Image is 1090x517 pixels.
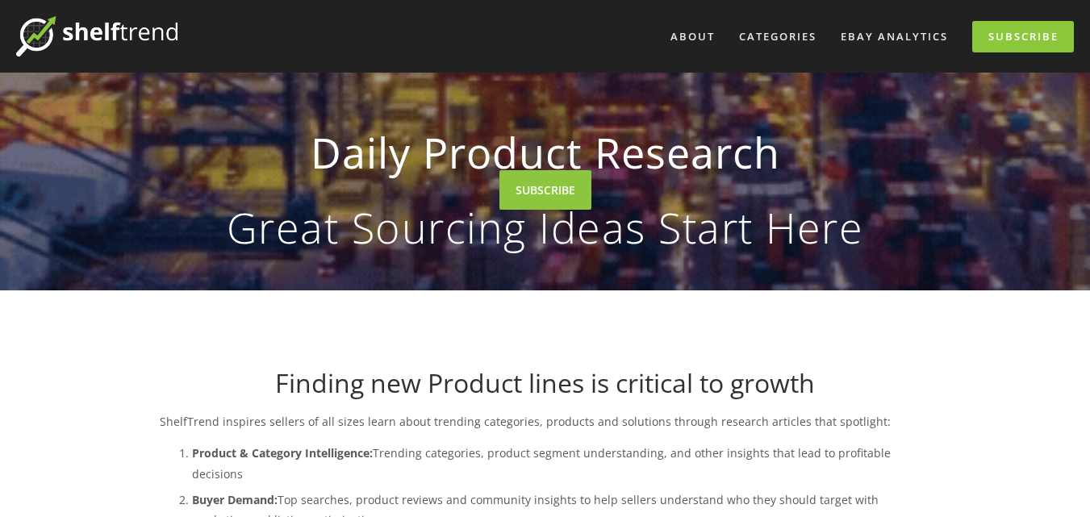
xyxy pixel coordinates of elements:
h1: Finding new Product lines is critical to growth [160,368,931,398]
img: ShelfTrend [16,16,177,56]
a: About [660,23,725,50]
div: Categories [729,23,827,50]
p: Trending categories, product segment understanding, and other insights that lead to profitable de... [192,443,931,483]
a: SUBSCRIBE [499,170,591,210]
p: Great Sourcing Ideas Start Here [186,206,905,248]
p: ShelfTrend inspires sellers of all sizes learn about trending categories, products and solutions ... [160,411,931,432]
strong: Product & Category Intelligence: [192,445,373,461]
a: Subscribe [972,21,1074,52]
a: eBay Analytics [830,23,958,50]
strong: Buyer Demand: [192,492,278,507]
strong: Daily Product Research [186,115,905,190]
